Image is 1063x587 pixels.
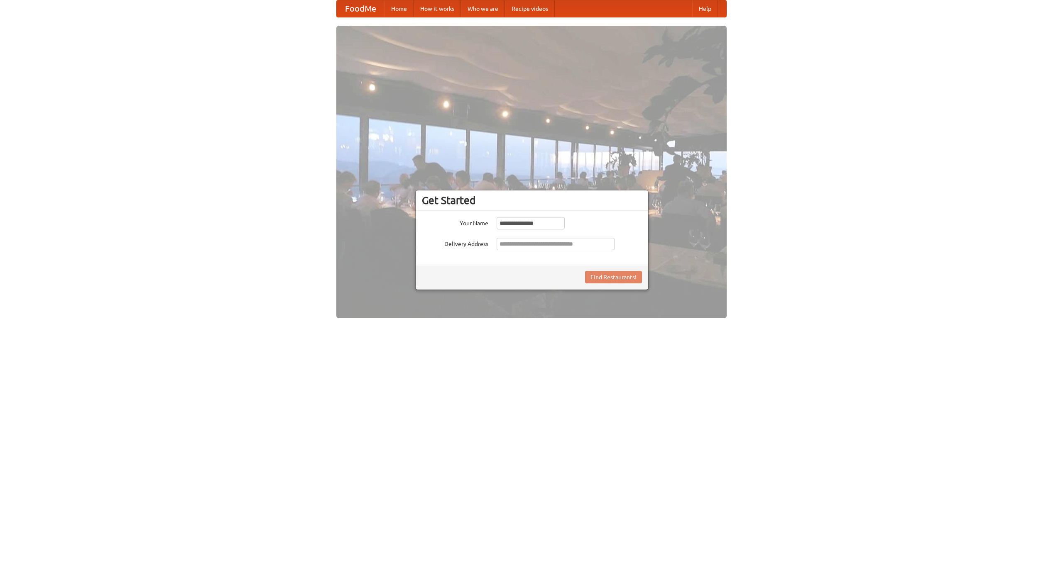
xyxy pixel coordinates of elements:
a: Who we are [461,0,505,17]
button: Find Restaurants! [585,271,642,283]
a: Help [692,0,718,17]
a: How it works [414,0,461,17]
a: Home [385,0,414,17]
a: Recipe videos [505,0,555,17]
label: Delivery Address [422,238,488,248]
a: FoodMe [337,0,385,17]
h3: Get Started [422,194,642,207]
label: Your Name [422,217,488,227]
